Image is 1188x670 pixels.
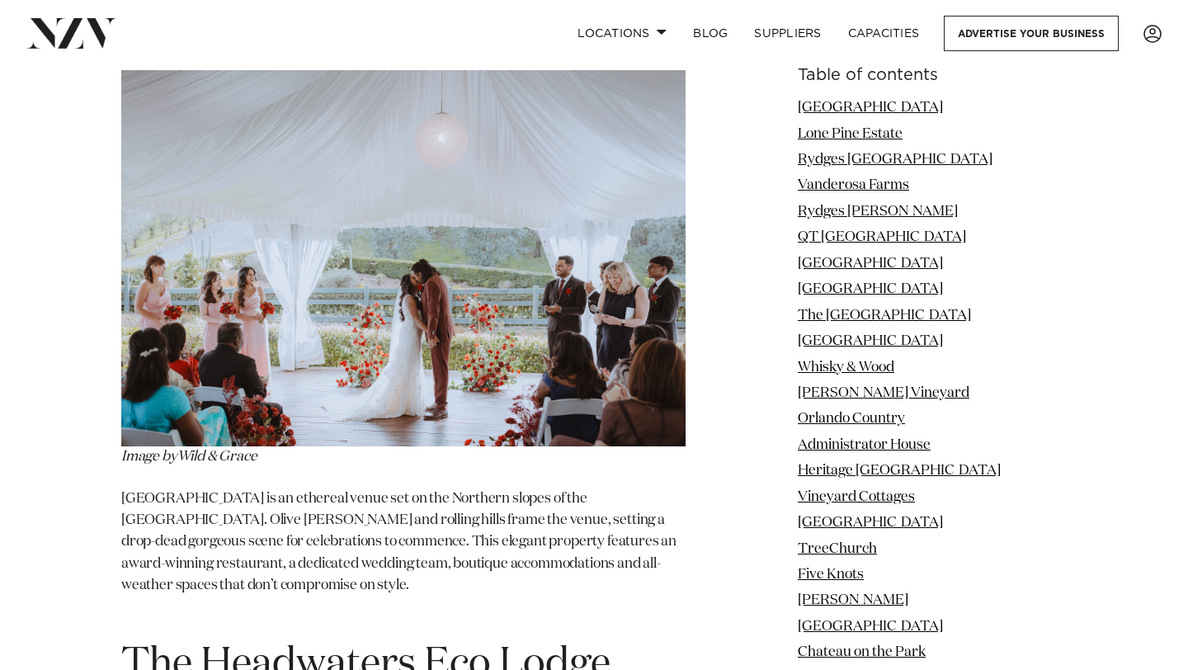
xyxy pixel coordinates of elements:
[741,16,834,51] a: SUPPLIERS
[798,645,926,659] a: Chateau on the Park
[798,257,943,271] a: [GEOGRAPHIC_DATA]
[177,450,257,464] span: Wild & Grace
[798,412,905,426] a: Orlando Country
[798,464,1001,478] a: Heritage [GEOGRAPHIC_DATA]
[798,126,903,140] a: Lone Pine Estate
[798,386,969,400] a: [PERSON_NAME] Vineyard
[798,334,943,348] a: [GEOGRAPHIC_DATA]
[121,488,686,619] p: [GEOGRAPHIC_DATA] is an ethereal venue set on the Northern slopes of the [GEOGRAPHIC_DATA]. Olive...
[798,620,943,634] a: [GEOGRAPHIC_DATA]
[798,490,915,504] a: Vineyard Cottages
[798,438,931,452] a: Administrator House
[798,205,958,219] a: Rydges [PERSON_NAME]
[798,360,894,374] a: Whisky & Wood
[798,568,864,582] a: Five Knots
[798,593,908,607] a: [PERSON_NAME]
[835,16,933,51] a: Capacities
[798,541,877,555] a: TreeChurch
[798,101,943,115] a: [GEOGRAPHIC_DATA]
[798,67,1067,84] h6: Table of contents
[798,309,971,323] a: The [GEOGRAPHIC_DATA]
[798,516,943,530] a: [GEOGRAPHIC_DATA]
[798,178,909,192] a: Vanderosa Farms
[564,16,680,51] a: Locations
[121,450,177,464] span: Image by
[944,16,1119,51] a: Advertise your business
[680,16,741,51] a: BLOG
[798,230,966,244] a: QT [GEOGRAPHIC_DATA]
[798,153,992,167] a: Rydges [GEOGRAPHIC_DATA]
[26,18,116,48] img: nzv-logo.png
[798,282,943,296] a: [GEOGRAPHIC_DATA]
